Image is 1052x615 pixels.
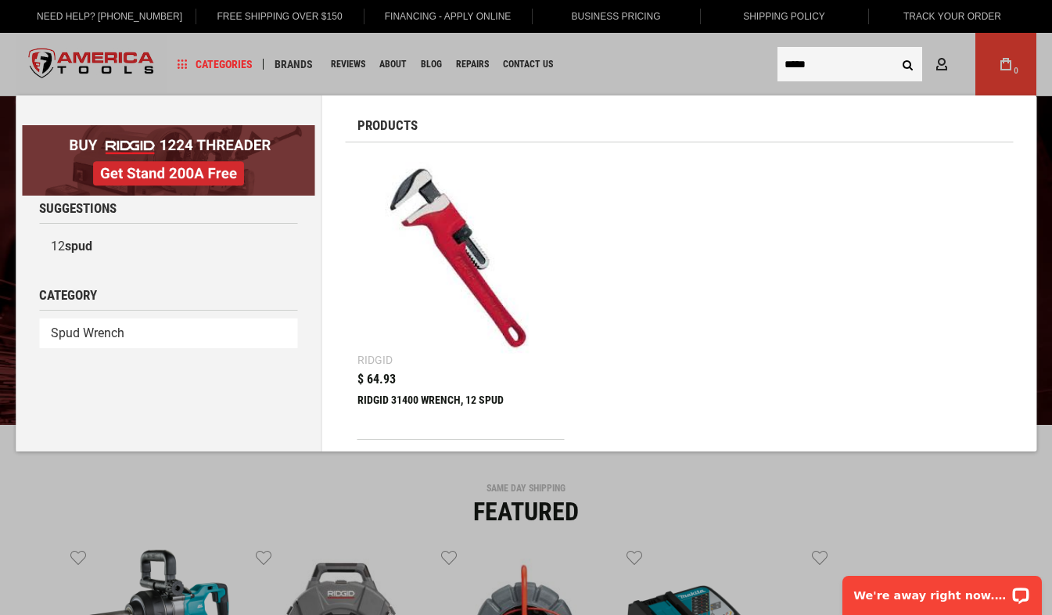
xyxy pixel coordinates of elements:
a: 12spud [39,232,298,261]
a: Brands [267,54,320,75]
img: RIDGID 31400 WRENCH, 12 SPUD [365,162,557,354]
span: Category [39,289,97,302]
b: spud [65,239,92,254]
a: RIDGID 31400 WRENCH, 12 SPUD Ridgid $ 64.93 RIDGID 31400 WRENCH, 12 SPUD [357,154,565,439]
a: Categories [171,54,260,75]
span: Products [357,119,418,132]
span: Suggestions [39,202,117,215]
div: RIDGID 31400 WRENCH, 12 SPUD [357,394,565,431]
iframe: LiveChat chat widget [832,566,1052,615]
div: Ridgid [357,354,393,365]
span: Brands [275,59,313,70]
span: Categories [178,59,253,70]
img: BOGO: Buy RIDGID® 1224 Threader, Get Stand 200A Free! [22,125,315,196]
a: Spud Wrench [39,318,298,348]
span: $ 64.93 [357,373,396,386]
a: BOGO: Buy RIDGID® 1224 Threader, Get Stand 200A Free! [22,125,315,137]
button: Search [892,49,922,79]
